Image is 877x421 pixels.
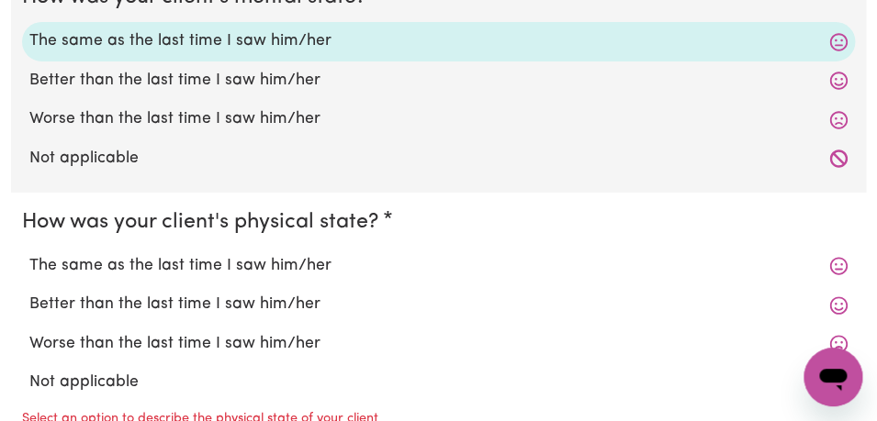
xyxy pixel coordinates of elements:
[804,348,862,406] iframe: Button to launch messaging window
[22,207,386,239] legend: How was your client's physical state?
[29,107,848,131] label: Worse than the last time I saw him/her
[29,29,848,53] label: The same as the last time I saw him/her
[29,293,848,316] label: Better than the last time I saw him/her
[29,332,848,356] label: Worse than the last time I saw him/her
[29,254,848,278] label: The same as the last time I saw him/her
[29,371,848,394] label: Not applicable
[29,69,848,93] label: Better than the last time I saw him/her
[29,147,848,171] label: Not applicable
